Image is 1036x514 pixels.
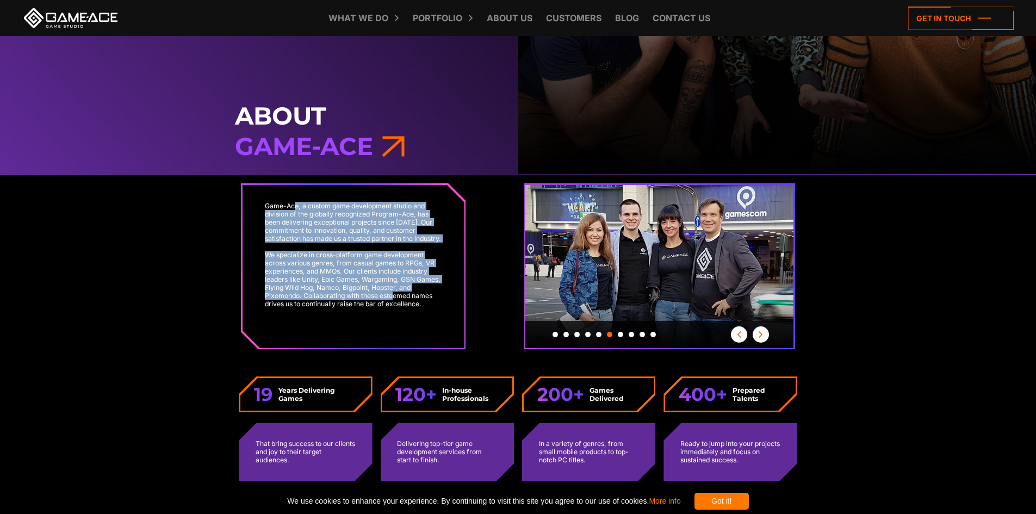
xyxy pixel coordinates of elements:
[525,185,793,364] img: Slider 06
[680,439,780,464] p: Ready to jump into your projects immediately and focus on sustained success.
[650,326,656,343] button: Slide 10
[618,326,623,343] button: Slide 7
[254,383,273,405] em: 19
[287,493,680,510] span: We use cookies to enhance your experience. By continuing to visit this site you agree to our use ...
[537,383,584,405] em: 200+
[278,386,357,402] strong: Years Delivering Games
[395,383,437,405] em: 120+
[908,7,1014,30] a: Get in touch
[629,326,634,343] button: Slide 8
[585,326,591,343] button: Slide 4
[235,131,373,161] span: Game-Ace
[694,493,749,510] div: Got it!
[235,101,802,162] h3: About
[607,326,612,343] button: Slide 6
[563,326,569,343] button: Slide 2
[265,202,442,243] p: Game-Ace, a custom game development studio and division of the globally recognized Program-Ace, h...
[649,497,680,505] a: More info
[733,386,782,402] strong: Prepared Talents
[442,386,499,402] strong: In-house Professionals
[574,326,580,343] button: Slide 3
[553,326,558,343] button: Slide 1
[265,251,442,308] p: We specialize in cross-platform game development across various genres, from casual games to RPGs...
[256,439,356,464] p: That bring success to our clients and joy to their target audiences.
[590,386,641,402] strong: Games Delivered
[397,439,497,464] p: Delivering top-tier game development services from start to finish.
[640,326,645,343] button: Slide 9
[679,383,727,405] em: 400+
[596,326,601,343] button: Slide 5
[539,439,639,464] p: In a variety of genres, from small mobile products to top-notch PC titles.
